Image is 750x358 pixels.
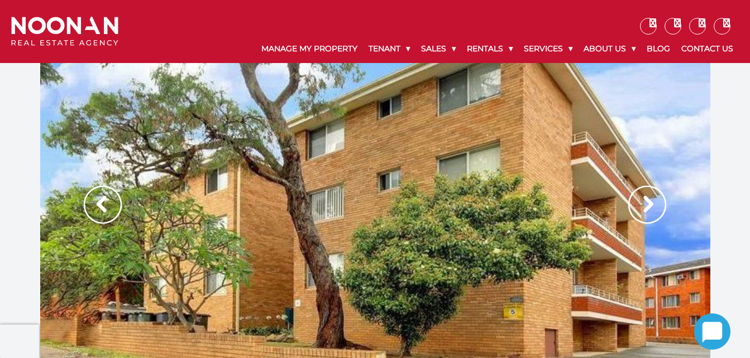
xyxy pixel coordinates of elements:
a: Sales [415,35,461,63]
a: About Us [578,35,641,63]
img: Arrow slider [628,186,666,224]
a: Manage My Property [256,35,363,63]
a: Tenant [363,35,415,63]
a: Contact Us [676,35,739,63]
img: Arrow slider [84,186,122,224]
img: Noonan Real Estate Agency [11,17,118,46]
a: Services [518,35,578,63]
a: Blog [641,35,676,63]
a: Rentals [461,35,518,63]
